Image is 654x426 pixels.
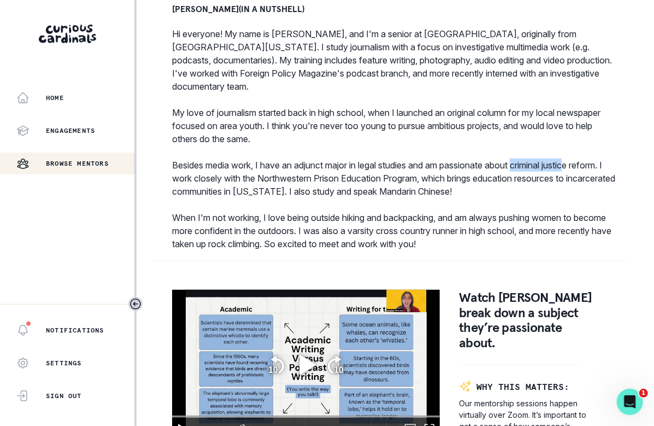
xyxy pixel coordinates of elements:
[172,211,618,250] p: When I'm not working, I love being outside hiking and backpacking, and am always pushing women to...
[128,297,143,311] button: Toggle sidebar
[46,392,82,400] p: Sign Out
[617,389,643,415] iframe: Intercom live chat
[46,94,64,102] p: Home
[46,359,82,367] p: Settings
[46,126,95,135] p: Engagements
[172,27,618,93] p: Hi everyone! My name is [PERSON_NAME], and I'm a senior at [GEOGRAPHIC_DATA], originally from [GE...
[639,389,648,398] span: 1
[476,380,569,393] p: WHY THIS MATTERS:
[46,326,104,335] p: Notifications
[39,25,96,43] img: Curious Cardinals Logo
[172,159,618,198] p: Besides media work, I have an adjunct major in legal studies and am passionate about criminal jus...
[46,159,109,168] p: Browse Mentors
[172,106,618,145] p: My love of journalism started back in high school, when I launched an original column for my loca...
[459,290,593,350] p: Watch [PERSON_NAME] break down a subject they’re passionate about.
[172,2,304,15] p: [PERSON_NAME] (IN A NUTSHELL)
